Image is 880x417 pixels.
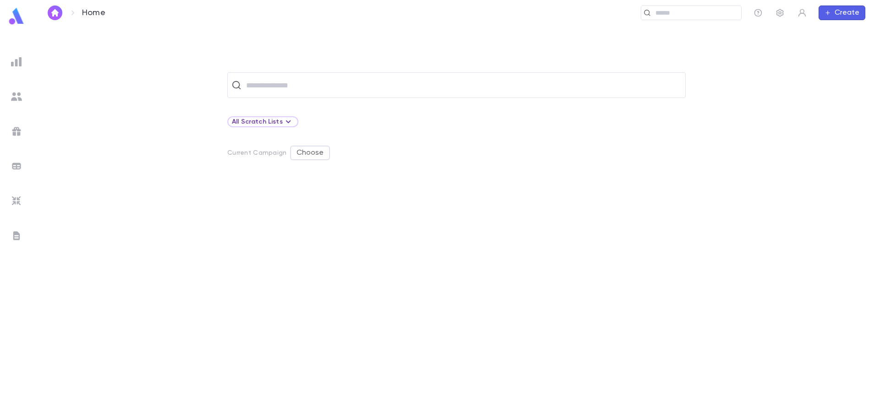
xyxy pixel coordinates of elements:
img: batches_grey.339ca447c9d9533ef1741baa751efc33.svg [11,161,22,172]
img: letters_grey.7941b92b52307dd3b8a917253454ce1c.svg [11,230,22,241]
p: Home [82,8,105,18]
img: logo [7,7,26,25]
img: campaigns_grey.99e729a5f7ee94e3726e6486bddda8f1.svg [11,126,22,137]
p: Current Campaign [227,149,286,157]
div: All Scratch Lists [227,116,298,127]
button: Create [819,5,865,20]
img: students_grey.60c7aba0da46da39d6d829b817ac14fc.svg [11,91,22,102]
img: imports_grey.530a8a0e642e233f2baf0ef88e8c9fcb.svg [11,195,22,206]
img: home_white.a664292cf8c1dea59945f0da9f25487c.svg [49,9,60,16]
img: reports_grey.c525e4749d1bce6a11f5fe2a8de1b229.svg [11,56,22,67]
div: All Scratch Lists [232,116,294,127]
button: Choose [290,146,330,160]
